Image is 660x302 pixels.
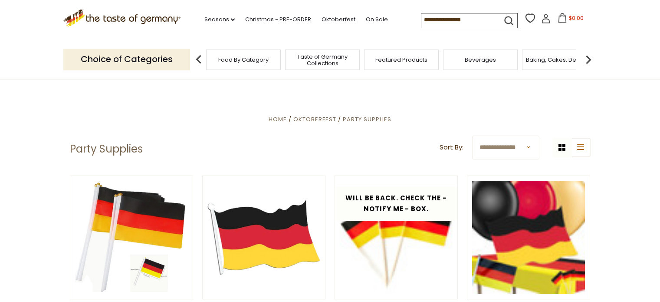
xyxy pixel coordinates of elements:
[440,142,463,153] label: Sort By:
[569,14,584,22] span: $0.00
[70,176,193,299] img: The Taste of Germany "Black Red Gold" German Flags (pack of 5), weather-resistant, 8 x 5 inches
[288,53,357,66] a: Taste of Germany Collections
[526,56,593,63] a: Baking, Cakes, Desserts
[465,56,496,63] a: Beverages
[218,56,269,63] a: Food By Category
[203,176,325,299] img: The Taste of Germany "Black Red Gold" Large Flag Cutout, 12" x 17"
[580,51,597,68] img: next arrow
[269,115,287,123] a: Home
[343,115,391,123] a: Party Supplies
[467,176,590,299] img: The Taste of Germany "Black Red Gold" Party Decoration Kit
[366,15,388,24] a: On Sale
[552,13,589,26] button: $0.00
[335,176,458,299] img: The Taste of Germany "Black Red Gold" Food Picks 2.5" in. (Bag of 50)
[293,115,336,123] a: Oktoberfest
[204,15,235,24] a: Seasons
[63,49,190,70] p: Choice of Categories
[70,143,143,156] h1: Party Supplies
[322,15,355,24] a: Oktoberfest
[375,56,427,63] a: Featured Products
[245,15,311,24] a: Christmas - PRE-ORDER
[190,51,207,68] img: previous arrow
